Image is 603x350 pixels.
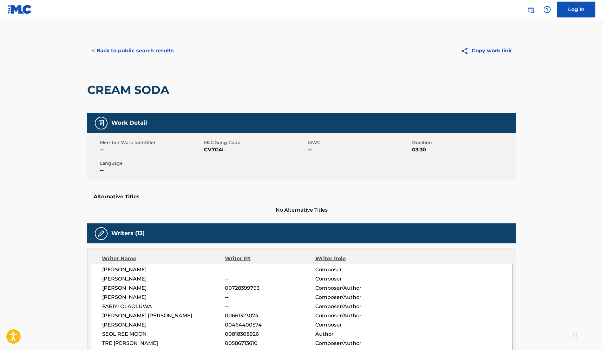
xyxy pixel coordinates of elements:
[315,294,397,301] span: Composer/Author
[308,146,410,154] span: --
[8,5,32,14] img: MLC Logo
[461,47,472,55] img: Copy work link
[225,303,315,310] span: --
[315,312,397,320] span: Composer/Author
[527,6,534,13] img: search
[225,321,315,329] span: 00464400574
[102,321,225,329] span: [PERSON_NAME]
[97,119,105,127] img: Work Detail
[102,275,225,283] span: [PERSON_NAME]
[97,230,105,237] img: Writers
[524,3,537,16] a: Public Search
[315,284,397,292] span: Composer/Author
[315,330,397,338] span: Author
[225,255,315,262] div: Writer IPI
[102,266,225,274] span: [PERSON_NAME]
[100,160,202,167] span: Language
[94,194,510,200] h5: Alternative Titles
[100,167,202,174] span: --
[102,294,225,301] span: [PERSON_NAME]
[543,6,551,13] img: help
[412,146,515,154] span: 03:30
[225,266,315,274] span: --
[111,119,147,127] h5: Work Detail
[100,146,202,154] span: --
[557,2,595,17] a: Log In
[315,266,397,274] span: Composer
[315,340,397,347] span: Composer/Author
[315,321,397,329] span: Composer
[87,83,173,97] h2: CREAM SODA
[87,43,178,59] button: < Back to public search results
[225,275,315,283] span: --
[87,206,516,214] span: No Alternative Titles
[225,340,315,347] span: 00586713610
[102,303,225,310] span: FABIYI OLAOLUWA
[102,330,225,338] span: SEOL REE MOON
[100,139,202,146] span: Member Work Identifier
[102,340,225,347] span: TRE [PERSON_NAME]
[571,320,603,350] iframe: Chat Widget
[456,43,516,59] button: Copy work link
[225,294,315,301] span: --
[573,326,577,345] div: Drag
[102,312,225,320] span: [PERSON_NAME] [PERSON_NAME]
[204,146,306,154] span: CV7G4L
[225,284,315,292] span: 00728399793
[102,284,225,292] span: [PERSON_NAME]
[412,139,515,146] span: Duration
[225,312,315,320] span: 00661323074
[204,139,306,146] span: MLC Song Code
[315,275,397,283] span: Composer
[308,139,410,146] span: ISWC
[225,330,315,338] span: 00818308926
[315,255,397,262] div: Writer Role
[111,230,145,237] h5: Writers (13)
[102,255,225,262] div: Writer Name
[541,3,554,16] div: Help
[315,303,397,310] span: Composer/Author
